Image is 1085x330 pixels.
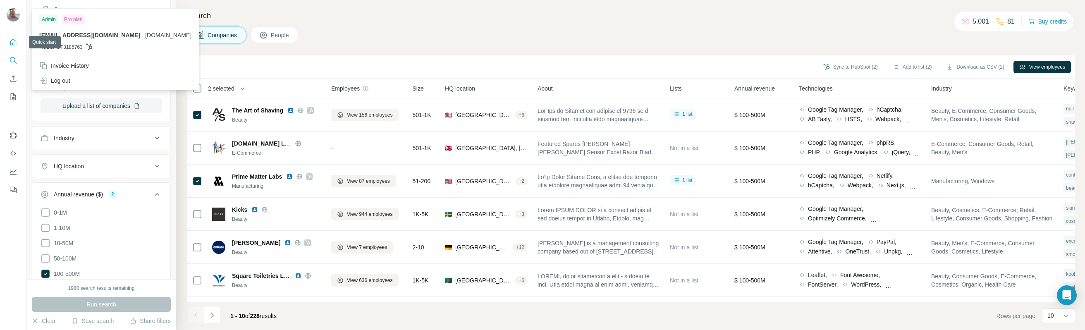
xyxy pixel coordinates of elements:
img: Logo of Prime Matter Labs [212,175,225,188]
span: 🇩🇪 [445,243,452,251]
span: [DOMAIN_NAME] [145,32,191,38]
span: Next.js, [887,181,906,189]
span: hCaptcha, [808,181,834,189]
img: LinkedIn logo [251,206,258,213]
span: FontServer, [808,280,838,289]
div: + 12 [513,244,528,251]
span: [GEOGRAPHIC_DATA], [GEOGRAPHIC_DATA] [455,210,512,218]
button: Search [7,53,20,68]
img: Logo of The Art of Shaving [212,108,225,122]
span: Rows per page [997,312,1035,320]
button: View 944 employees [331,208,399,220]
span: HUBSPOT3185763 [39,43,83,51]
button: Use Surfe API [7,146,20,161]
div: Annual revenue ($) [54,190,103,198]
span: 0-1M [50,208,67,217]
div: Invoice History [39,62,89,70]
div: Company [54,5,79,14]
button: Upload a list of companies [41,98,162,113]
button: Quick start [7,35,20,50]
div: 1980 search results remaining [68,285,135,292]
span: 🇺🇸 [445,177,452,185]
span: 1 - 10 [230,313,245,319]
span: View 944 employees [347,210,393,218]
div: null [1063,104,1076,114]
div: + 3 [515,210,528,218]
span: 1 list [682,177,693,184]
button: View 156 employees [331,109,399,121]
span: Netlify, [877,172,894,180]
span: of [245,313,250,319]
span: Optimizely Commerce, [808,214,867,222]
span: Beauty, Cosmetics, E-Commerce, Retail, Lifestyle, Consumer Goods, Shopping, Fashion [931,206,1054,222]
button: HQ location [32,156,170,176]
span: [GEOGRAPHIC_DATA], [GEOGRAPHIC_DATA], [GEOGRAPHIC_DATA] Division [455,276,512,285]
img: Logo of Kicks [212,208,225,221]
span: AB Tasty, [808,115,832,123]
button: My lists [7,89,20,104]
span: Prime Matter Labs [232,172,282,181]
button: View 636 employees [331,274,399,287]
span: OneTrust, [845,247,871,256]
img: Logo of Electrospares.Net LTD [212,141,225,154]
span: results [230,313,277,319]
span: $ 100-500M [734,277,765,284]
img: Avatar [7,8,20,22]
span: 🇸🇪 [445,210,452,218]
span: Featured Spares [PERSON_NAME] [PERSON_NAME] Sensor Excel Razor Blades for Men Pack of 10 Blades [... [538,140,660,156]
div: + 6 [515,111,528,119]
p: 10 [1047,311,1054,320]
span: jQuery, [892,148,910,156]
button: Feedback [7,182,20,197]
span: Google Tag Manager, [808,205,863,213]
div: Open Intercom Messenger [1057,285,1077,305]
span: 51-200 [413,177,431,185]
span: 2-10 [413,243,424,251]
span: 1K-5K [413,276,429,285]
span: 🇺🇸 [445,111,452,119]
span: People [271,31,290,39]
span: [EMAIL_ADDRESS][DOMAIN_NAME] [39,32,140,38]
div: Pro plan [62,14,85,24]
button: View 87 employees [331,175,396,187]
span: Lists [670,84,682,93]
div: E-Commerce [232,149,321,157]
span: Kicks [232,206,247,214]
span: Beauty, E-Commerce, Consumer Goods, Men's, Cosmetics, Lifestyle, Retail [931,107,1054,123]
span: Leaflet, [808,271,827,279]
span: Webpack, [848,181,873,189]
button: Dashboard [7,164,20,179]
span: Google Tag Manager, [808,105,863,114]
button: Annual revenue ($)2 [32,184,170,208]
img: LinkedIn logo [286,173,293,180]
button: Enrich CSV [7,71,20,86]
div: Manufacturing [232,182,321,190]
span: 501-1K [413,144,431,152]
span: [PERSON_NAME] [232,239,280,247]
span: [GEOGRAPHIC_DATA], [US_STATE] [455,111,512,119]
span: The Art of Shaving [232,106,283,115]
span: Technologies [799,84,833,93]
span: $ 100-500M [734,211,765,218]
span: [GEOGRAPHIC_DATA], [GEOGRAPHIC_DATA] [455,243,509,251]
span: Beauty, Consumer Goods, E-Commerce, Cosmetics, Organic, Health Care [931,272,1054,289]
h4: Search [187,10,1075,22]
div: + 2 [515,177,528,185]
span: 2 selected [208,84,234,93]
span: Square Toiletries Ltd. [232,273,291,279]
span: - [331,145,333,151]
span: Companies [208,31,238,39]
span: Not in a list [670,145,698,151]
span: Unpkg, [884,247,902,256]
button: View employees [1013,61,1071,73]
div: Beauty [232,116,321,124]
div: HQ location [54,162,84,170]
span: 🇧🇩 [445,276,452,285]
span: HQ location [445,84,475,93]
span: [GEOGRAPHIC_DATA], [US_STATE] [455,177,512,185]
button: Industry [32,128,170,148]
img: LinkedIn logo [284,239,291,246]
span: Lor Ips do Sitamet con adipisc el 9796 se d eiusmod tem inci utla etdo magnaaliquae adminim venia... [538,107,660,123]
div: Beauty [232,215,321,223]
img: LinkedIn logo [287,107,294,114]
